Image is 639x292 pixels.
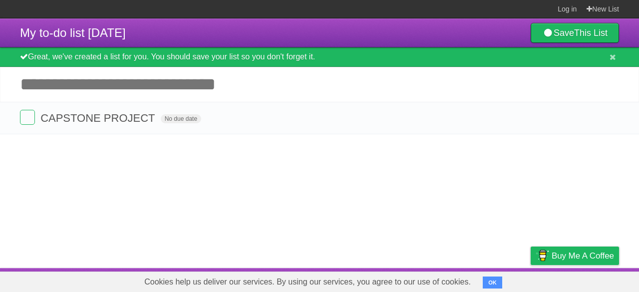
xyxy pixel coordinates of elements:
button: OK [483,277,502,289]
span: CAPSTONE PROJECT [40,112,157,124]
span: Cookies help us deliver our services. By using our services, you agree to our use of cookies. [134,272,481,292]
a: SaveThis List [531,23,619,43]
a: Privacy [518,271,544,290]
a: About [398,271,419,290]
a: Terms [484,271,506,290]
a: Suggest a feature [556,271,619,290]
span: Buy me a coffee [552,247,614,265]
span: No due date [161,114,201,123]
b: This List [574,28,608,38]
label: Done [20,110,35,125]
a: Developers [431,271,471,290]
img: Buy me a coffee [536,247,549,264]
a: Buy me a coffee [531,247,619,265]
span: My to-do list [DATE] [20,26,126,39]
